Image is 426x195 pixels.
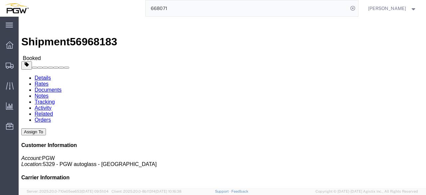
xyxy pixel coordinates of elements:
input: Search for shipment number, reference number [146,0,348,16]
a: Support [215,189,232,193]
span: Copyright © [DATE]-[DATE] Agistix Inc., All Rights Reserved [316,189,418,194]
button: [PERSON_NAME] [368,4,417,12]
a: Feedback [231,189,248,193]
span: Server: 2025.20.0-710e05ee653 [27,189,108,193]
span: [DATE] 09:51:04 [82,189,108,193]
img: logo [5,3,29,13]
span: Christopher Martin [368,5,406,12]
iframe: FS Legacy Container [19,17,426,188]
span: [DATE] 10:16:38 [155,189,181,193]
span: Client: 2025.20.0-8b113f4 [111,189,181,193]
